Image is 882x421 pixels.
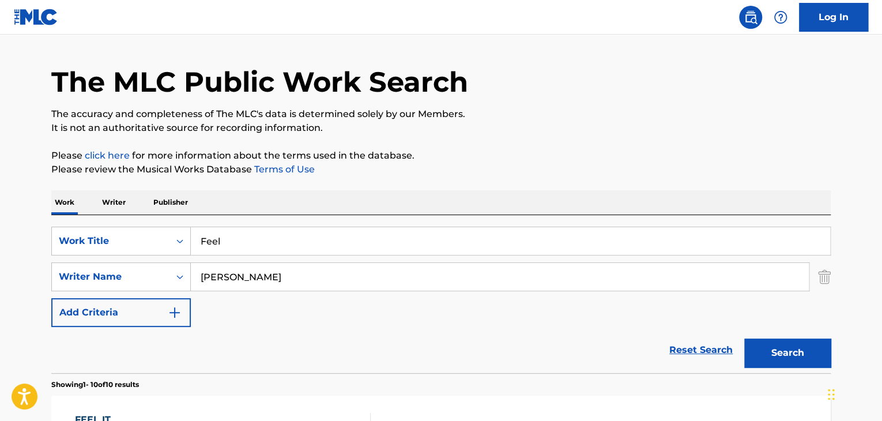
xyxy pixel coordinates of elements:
[774,10,787,24] img: help
[828,377,835,412] div: Drag
[51,121,831,135] p: It is not an authoritative source for recording information.
[744,339,831,367] button: Search
[769,6,792,29] div: Help
[744,10,757,24] img: search
[85,150,130,161] a: click here
[51,227,831,373] form: Search Form
[818,262,831,291] img: Delete Criterion
[168,306,182,319] img: 9d2ae6d4665cec9f34b9.svg
[14,9,58,25] img: MLC Logo
[51,149,831,163] p: Please for more information about the terms used in the database.
[51,163,831,176] p: Please review the Musical Works Database
[51,107,831,121] p: The accuracy and completeness of The MLC's data is determined solely by our Members.
[739,6,762,29] a: Public Search
[51,298,191,327] button: Add Criteria
[664,337,738,363] a: Reset Search
[150,190,191,215] p: Publisher
[59,234,163,248] div: Work Title
[99,190,129,215] p: Writer
[59,270,163,284] div: Writer Name
[51,379,139,390] p: Showing 1 - 10 of 10 results
[799,3,868,32] a: Log In
[51,65,468,99] h1: The MLC Public Work Search
[824,366,882,421] iframe: Chat Widget
[252,164,315,175] a: Terms of Use
[51,190,78,215] p: Work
